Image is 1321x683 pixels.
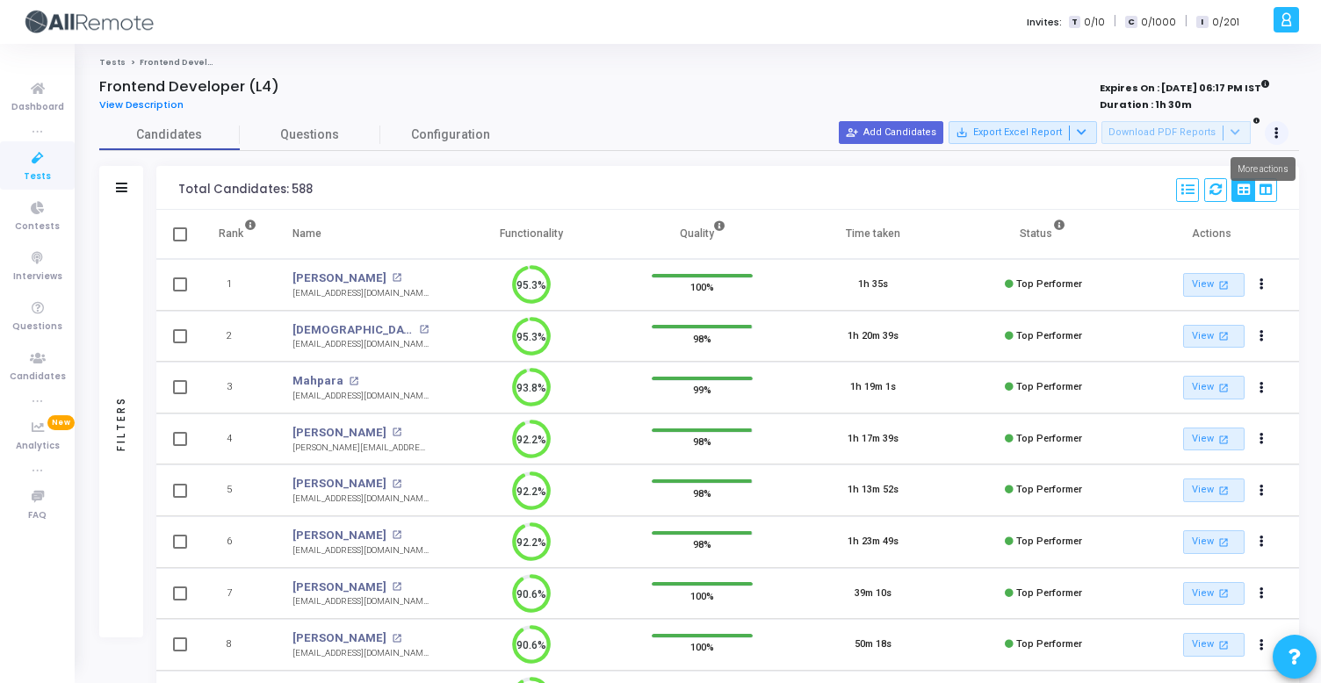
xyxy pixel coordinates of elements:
[1016,638,1082,650] span: Top Performer
[1216,586,1231,600] mat-icon: open_in_new
[15,219,60,234] span: Contests
[411,126,490,144] span: Configuration
[855,586,891,601] div: 39m 10s
[1249,530,1274,555] button: Actions
[1183,633,1245,657] a: View
[1249,581,1274,606] button: Actions
[292,390,429,403] div: [EMAIL_ADDRESS][DOMAIN_NAME]
[1231,157,1296,181] div: More actions
[1183,376,1245,399] a: View
[1027,15,1062,30] label: Invites:
[99,99,197,111] a: View Description
[292,224,321,243] div: Name
[200,464,275,516] td: 5
[1125,16,1137,29] span: C
[140,57,248,68] span: Frontend Developer (L4)
[1249,273,1274,298] button: Actions
[1216,277,1231,292] mat-icon: open_in_new
[1216,483,1231,498] mat-icon: open_in_new
[693,433,711,450] span: 98%
[693,381,711,399] span: 99%
[292,321,415,339] a: [DEMOGRAPHIC_DATA]
[200,362,275,413] td: 3
[693,329,711,347] span: 98%
[848,329,899,344] div: 1h 20m 39s
[1249,633,1274,658] button: Actions
[392,634,401,643] mat-icon: open_in_new
[1185,12,1187,31] span: |
[1069,16,1080,29] span: T
[1016,433,1082,444] span: Top Performer
[1129,210,1299,259] th: Actions
[1016,587,1082,599] span: Top Performer
[1100,76,1270,96] strong: Expires On : [DATE] 06:17 PM IST
[1016,381,1082,392] span: Top Performer
[1016,330,1082,341] span: Top Performer
[949,121,1097,144] button: Export Excel Report
[16,439,60,454] span: Analytics
[1249,478,1274,503] button: Actions
[200,619,275,671] td: 8
[200,568,275,620] td: 7
[690,586,714,604] span: 100%
[47,415,75,430] span: New
[1141,15,1176,30] span: 0/1000
[240,126,380,144] span: Questions
[617,210,787,259] th: Quality
[292,647,429,660] div: [EMAIL_ADDRESS][DOMAIN_NAME]
[858,277,888,292] div: 1h 35s
[292,338,429,351] div: [EMAIL_ADDRESS][DOMAIN_NAME]
[292,372,343,390] a: Mahpara
[392,479,401,489] mat-icon: open_in_new
[292,492,429,506] div: [EMAIL_ADDRESS][DOMAIN_NAME]
[1249,427,1274,451] button: Actions
[1216,328,1231,343] mat-icon: open_in_new
[99,78,279,96] h4: Frontend Developer (L4)
[1183,582,1245,606] a: View
[292,424,386,442] a: [PERSON_NAME]
[1016,484,1082,495] span: Top Performer
[178,183,313,197] div: Total Candidates: 588
[11,100,64,115] span: Dashboard
[200,413,275,465] td: 4
[1216,432,1231,447] mat-icon: open_in_new
[349,377,358,386] mat-icon: open_in_new
[1183,478,1245,502] a: View
[1196,16,1208,29] span: I
[1249,376,1274,400] button: Actions
[1114,12,1116,31] span: |
[113,327,129,520] div: Filters
[22,4,154,40] img: logo
[846,224,900,243] div: Time taken
[693,536,711,553] span: 98%
[1183,273,1245,297] a: View
[690,278,714,296] span: 100%
[958,210,1129,259] th: Status
[1016,278,1082,290] span: Top Performer
[99,57,1299,68] nav: breadcrumb
[848,483,899,498] div: 1h 13m 52s
[1084,15,1105,30] span: 0/10
[855,637,891,652] div: 50m 18s
[1216,380,1231,395] mat-icon: open_in_new
[292,527,386,544] a: [PERSON_NAME]
[292,287,429,300] div: [EMAIL_ADDRESS][DOMAIN_NAME]
[848,535,899,550] div: 1h 23m 49s
[848,432,899,447] div: 1h 17m 39s
[292,544,429,557] div: [EMAIL_ADDRESS][DOMAIN_NAME]
[419,325,429,334] mat-icon: open_in_new
[956,126,968,139] mat-icon: save_alt
[1016,536,1082,547] span: Top Performer
[1212,15,1239,30] span: 0/201
[446,210,617,259] th: Functionality
[392,273,401,283] mat-icon: open_in_new
[392,530,401,540] mat-icon: open_in_new
[1216,535,1231,550] mat-icon: open_in_new
[1183,530,1245,554] a: View
[99,57,126,68] a: Tests
[200,259,275,311] td: 1
[292,629,386,647] a: [PERSON_NAME]
[292,475,386,492] a: [PERSON_NAME]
